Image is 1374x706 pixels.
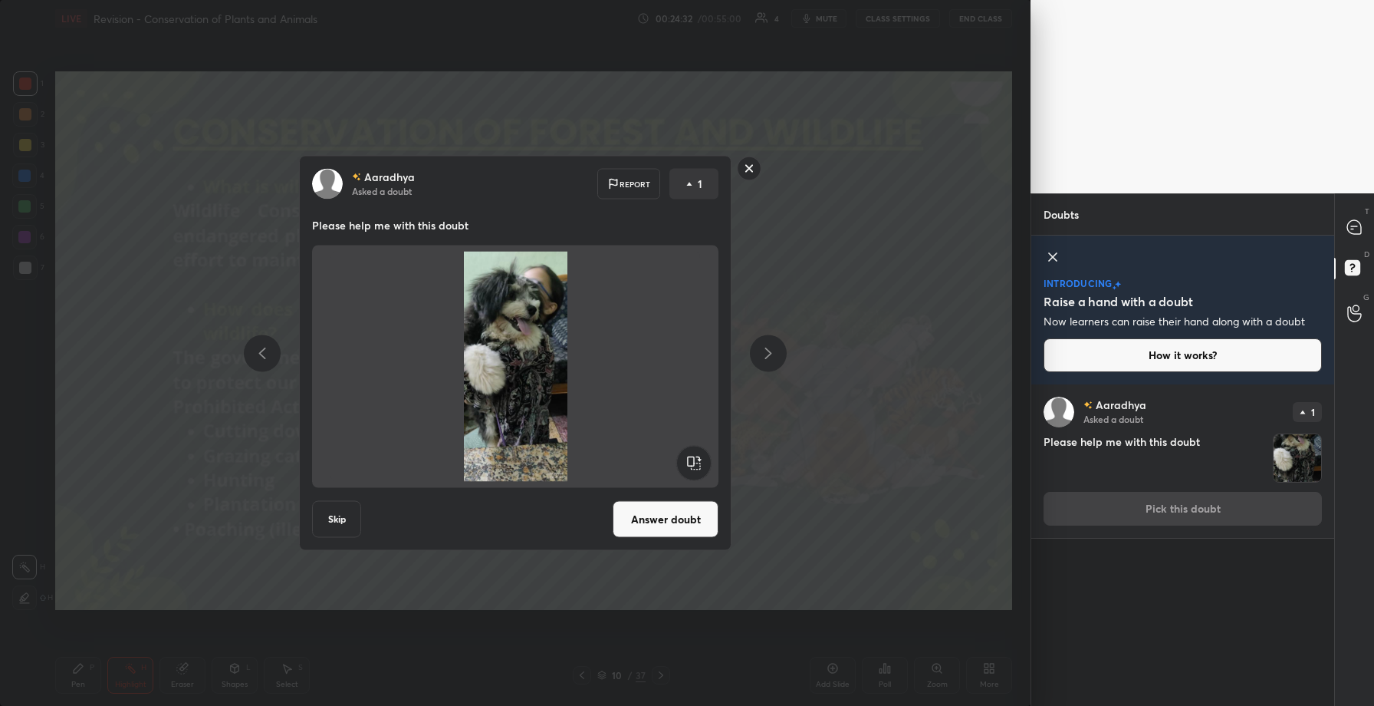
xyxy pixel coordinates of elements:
[698,176,702,192] p: 1
[312,501,361,538] button: Skip
[1031,194,1091,235] p: Doubts
[1113,285,1116,290] img: small-star.76a44327.svg
[352,173,361,181] img: no-rating-badge.077c3623.svg
[1274,434,1321,482] img: 17592224616HQV2F.JPEG
[1044,434,1267,483] h4: Please help me with this doubt
[1115,281,1121,288] img: large-star.026637fe.svg
[1044,397,1074,427] img: default.png
[1364,249,1369,260] p: D
[613,501,718,538] button: Answer doubt
[597,169,660,200] div: Report
[364,171,415,183] p: Aaradhya
[1044,338,1322,372] button: How it works?
[1044,279,1113,288] p: introducing
[1044,314,1305,329] p: Now learners can raise their hand along with a doubt
[1311,407,1315,417] p: 1
[330,252,700,482] img: 17592224616HQV2F.JPEG
[1083,413,1143,425] p: Asked a doubt
[1096,399,1146,411] p: Aaradhya
[1363,292,1369,303] p: G
[1031,384,1334,705] div: grid
[312,169,343,200] img: default.png
[352,185,412,197] p: Asked a doubt
[1044,292,1193,311] h5: Raise a hand with a doubt
[1365,206,1369,217] p: T
[312,218,718,233] p: Please help me with this doubt
[1083,401,1093,410] img: no-rating-badge.077c3623.svg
